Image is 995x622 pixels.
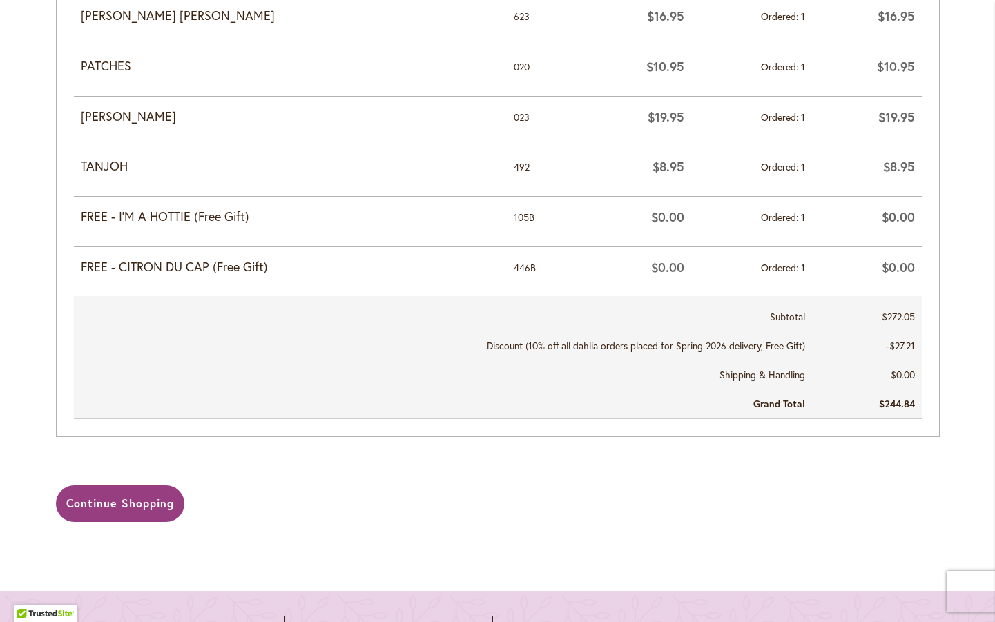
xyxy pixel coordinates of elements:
th: Shipping & Handling [74,360,813,389]
strong: [PERSON_NAME] [81,108,501,126]
span: $272.05 [882,310,915,323]
a: Continue Shopping [56,485,185,522]
span: Ordered [761,261,801,274]
span: Ordered [761,10,801,23]
th: Discount (10% off all dahlia orders placed for Spring 2026 delivery, Free Gift) [74,331,813,360]
strong: TANJOH [81,157,501,175]
span: 1 [801,10,805,23]
strong: [PERSON_NAME] [PERSON_NAME] [81,7,501,25]
span: $10.95 [877,58,915,75]
span: $10.95 [646,58,684,75]
span: 1 [801,60,805,73]
strong: FREE - CITRON DU CAP (Free Gift) [81,258,501,276]
span: $8.95 [883,158,915,175]
span: Ordered [761,211,801,224]
span: -$27.21 [886,339,915,352]
td: 023 [507,96,581,146]
span: 1 [801,110,805,124]
span: Ordered [761,160,801,173]
td: 020 [507,46,581,96]
span: $16.95 [878,8,915,24]
span: $0.00 [891,368,915,381]
th: Subtotal [74,296,813,331]
span: $19.95 [648,108,684,125]
span: 1 [801,261,805,274]
iframe: Launch Accessibility Center [10,573,49,612]
span: $0.00 [651,259,684,275]
strong: Grand Total [753,397,805,410]
strong: FREE - I'M A HOTTIE (Free Gift) [81,208,501,226]
span: $0.00 [882,259,915,275]
span: Ordered [761,110,801,124]
span: 1 [801,211,805,224]
span: $0.00 [882,208,915,225]
span: $0.00 [651,208,684,225]
span: $19.95 [878,108,915,125]
td: 446B [507,246,581,296]
span: $16.95 [647,8,684,24]
span: Ordered [761,60,801,73]
strong: PATCHES [81,57,501,75]
span: Continue Shopping [66,496,175,510]
td: 492 [507,146,581,197]
span: $244.84 [879,397,915,410]
span: $8.95 [653,158,684,175]
td: 105B [507,196,581,246]
span: 1 [801,160,805,173]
